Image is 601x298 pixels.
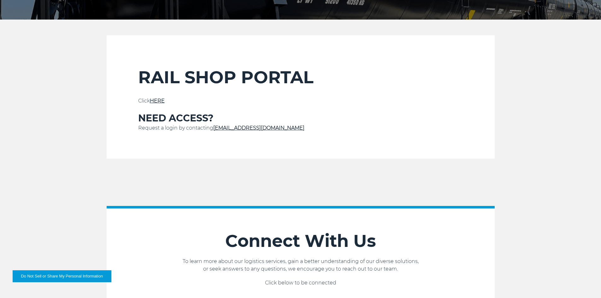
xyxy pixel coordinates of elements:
h3: NEED ACCESS? [138,112,463,124]
p: Request a login by contacting [138,124,463,132]
h2: RAIL SHOP PORTAL [138,67,463,88]
a: [EMAIL_ADDRESS][DOMAIN_NAME] [213,125,304,131]
p: Click [138,97,463,105]
h2: Connect With Us [107,231,495,251]
a: HERE [150,98,165,104]
button: Do Not Sell or Share My Personal Information [13,270,111,282]
p: Click below to be connected [107,279,495,287]
p: To learn more about our logistics services, gain a better understanding of our diverse solutions,... [107,258,495,273]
